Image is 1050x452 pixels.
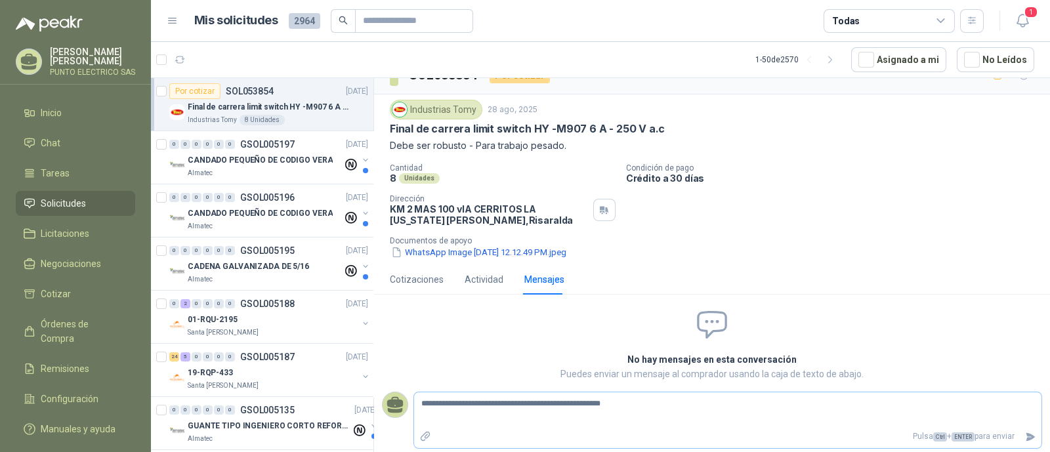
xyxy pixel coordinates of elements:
a: Órdenes de Compra [16,312,135,351]
img: Company Logo [392,102,407,117]
p: Santa [PERSON_NAME] [188,380,259,391]
a: Manuales y ayuda [16,417,135,442]
div: Todas [832,14,860,28]
div: 0 [180,405,190,415]
p: Documentos de apoyo [390,236,1045,245]
div: 0 [203,352,213,361]
div: 0 [192,352,201,361]
p: KM 2 MAS 100 vIA CERRITOS LA [US_STATE] [PERSON_NAME] , Risaralda [390,203,588,226]
div: Unidades [399,173,440,184]
p: Condición de pago [626,163,1045,173]
p: GSOL005195 [240,246,295,255]
div: 0 [169,246,179,255]
span: Licitaciones [41,226,89,241]
p: 8 [390,173,396,184]
p: [DATE] [346,138,368,151]
img: Company Logo [169,211,185,226]
p: Puedes enviar un mensaje al comprador usando la caja de texto de abajo. [470,367,954,381]
p: Crédito a 30 días [626,173,1045,184]
p: Almatec [188,274,213,285]
div: 0 [192,193,201,202]
p: [DATE] [346,245,368,257]
h2: No hay mensajes en esta conversación [470,352,954,367]
p: GSOL005197 [240,140,295,149]
span: 2964 [289,13,320,29]
p: [DATE] [346,85,368,98]
button: No Leídos [957,47,1034,72]
button: Asignado a mi [851,47,946,72]
p: 28 ago, 2025 [488,104,537,116]
div: 2 [180,299,190,308]
div: Por cotizar [169,83,220,99]
p: [DATE] [346,298,368,310]
p: [DATE] [346,192,368,204]
a: Tareas [16,161,135,186]
div: 24 [169,352,179,361]
p: GSOL005196 [240,193,295,202]
span: Inicio [41,106,62,120]
span: Tareas [41,166,70,180]
div: 0 [180,193,190,202]
p: GSOL005187 [240,352,295,361]
button: WhatsApp Image [DATE] 12.12.49 PM.jpeg [390,245,568,259]
a: Inicio [16,100,135,125]
div: 0 [203,405,213,415]
p: Final de carrera limit switch HY -M907 6 A - 250 V a.c [188,101,351,113]
div: 0 [203,193,213,202]
button: Enviar [1020,425,1041,448]
p: 01-RQU-2195 [188,314,238,326]
div: Mensajes [524,272,564,287]
div: 0 [169,299,179,308]
a: Solicitudes [16,191,135,216]
div: 0 [203,246,213,255]
p: Pulsa + para enviar [436,425,1020,448]
p: Cantidad [390,163,616,173]
p: GUANTE TIPO INGENIERO CORTO REFORZADO [188,420,351,432]
a: Negociaciones [16,251,135,276]
div: Cotizaciones [390,272,444,287]
div: 0 [169,193,179,202]
label: Adjuntar archivos [414,425,436,448]
div: 0 [203,299,213,308]
div: 5 [180,352,190,361]
a: Por cotizarSOL053854[DATE] Company LogoFinal de carrera limit switch HY -M907 6 A - 250 V a.cIndu... [151,78,373,131]
p: Santa [PERSON_NAME] [188,327,259,338]
div: 0 [169,140,179,149]
p: CANDADO PEQUEÑO DE CODIGO VERA [188,154,333,167]
div: 0 [180,140,190,149]
span: Cotizar [41,287,71,301]
div: 0 [192,246,201,255]
div: 0 [225,352,235,361]
a: Cotizar [16,281,135,306]
span: 1 [1024,6,1038,18]
div: 0 [180,246,190,255]
img: Company Logo [169,157,185,173]
span: Remisiones [41,361,89,376]
img: Company Logo [169,370,185,386]
p: [DATE] [354,404,377,417]
a: Licitaciones [16,221,135,246]
span: Chat [41,136,60,150]
div: 0 [192,140,201,149]
span: Negociaciones [41,257,101,271]
p: GSOL005135 [240,405,295,415]
p: 19-RQP-433 [188,367,233,379]
div: 0 [225,405,235,415]
div: 0 [192,405,201,415]
p: Almatec [188,221,213,232]
p: Dirección [390,194,588,203]
p: [DATE] [346,351,368,363]
p: GSOL005188 [240,299,295,308]
a: 0 0 0 0 0 0 GSOL005135[DATE] Company LogoGUANTE TIPO INGENIERO CORTO REFORZADOAlmatec [169,402,379,444]
img: Company Logo [169,104,185,120]
div: 8 Unidades [240,115,285,125]
a: Configuración [16,386,135,411]
a: Chat [16,131,135,155]
div: Actividad [465,272,503,287]
span: Solicitudes [41,196,86,211]
a: 24 5 0 0 0 0 GSOL005187[DATE] Company Logo19-RQP-433Santa [PERSON_NAME] [169,349,371,391]
div: 0 [225,299,235,308]
span: Ctrl [933,432,947,442]
div: 0 [192,299,201,308]
img: Company Logo [169,423,185,439]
